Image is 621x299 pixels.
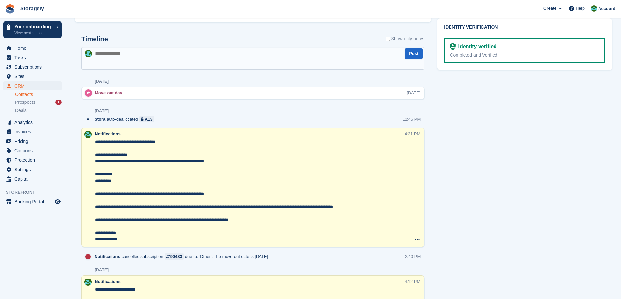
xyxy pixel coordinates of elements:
[85,50,92,57] img: Notifications
[3,197,62,206] a: menu
[3,62,62,72] a: menu
[15,99,62,106] a: Prospects 1
[543,5,556,12] span: Create
[3,137,62,146] a: menu
[444,25,605,30] h2: Identity verification
[407,90,420,96] div: [DATE]
[3,146,62,155] a: menu
[403,116,421,122] div: 11:45 PM
[6,189,65,196] span: Storefront
[386,35,390,42] input: Show only notes
[14,24,53,29] p: Your onboarding
[95,253,120,260] span: Notifications
[3,44,62,53] a: menu
[405,279,420,285] div: 4:12 PM
[14,72,53,81] span: Sites
[405,253,421,260] div: 2:40 PM
[18,3,47,14] a: Storagely
[14,127,53,136] span: Invoices
[95,279,121,284] span: Notifications
[405,131,420,137] div: 4:21 PM
[95,253,271,260] div: cancelled subscription due to: 'Other'. The move-out date is [DATE]
[95,108,109,114] div: [DATE]
[84,131,92,138] img: Notifications
[95,131,121,136] span: Notifications
[14,44,53,53] span: Home
[14,146,53,155] span: Coupons
[5,4,15,14] img: stora-icon-8386f47178a22dfd0bd8f6a31ec36ba5ce8667c1dd55bd0f319d3a0aa187defe.svg
[95,116,157,122] div: auto-deallocated
[95,116,105,122] span: Stora
[95,79,109,84] div: [DATE]
[15,99,35,105] span: Prospects
[14,53,53,62] span: Tasks
[55,100,62,105] div: 1
[3,165,62,174] a: menu
[170,253,182,260] div: 90483
[15,91,62,98] a: Contacts
[450,52,599,59] div: Completed and Verified.
[3,53,62,62] a: menu
[14,174,53,183] span: Capital
[14,62,53,72] span: Subscriptions
[165,253,184,260] a: 90483
[3,72,62,81] a: menu
[14,81,53,90] span: CRM
[14,197,53,206] span: Booking Portal
[3,156,62,165] a: menu
[139,116,154,122] a: A13
[14,156,53,165] span: Protection
[598,6,615,12] span: Account
[54,198,62,206] a: Preview store
[3,81,62,90] a: menu
[3,118,62,127] a: menu
[450,43,455,50] img: Identity Verification Ready
[81,35,108,43] h2: Timeline
[84,279,92,286] img: Notifications
[14,137,53,146] span: Pricing
[386,35,425,42] label: Show only notes
[14,30,53,36] p: View next steps
[95,267,109,273] div: [DATE]
[576,5,585,12] span: Help
[145,116,153,122] div: A13
[3,127,62,136] a: menu
[14,165,53,174] span: Settings
[405,48,423,59] button: Post
[3,21,62,38] a: Your onboarding View next steps
[3,174,62,183] a: menu
[591,5,597,12] img: Notifications
[14,118,53,127] span: Analytics
[15,107,27,114] span: Deals
[15,107,62,114] a: Deals
[456,43,497,50] div: Identity verified
[95,90,126,96] div: Move-out day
